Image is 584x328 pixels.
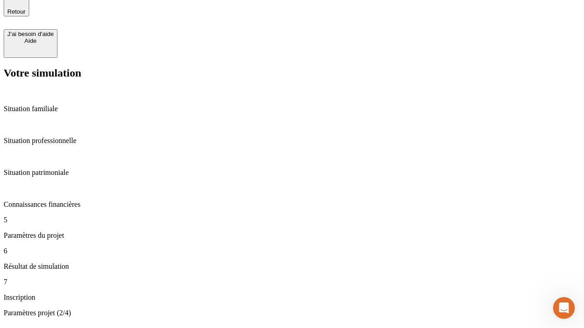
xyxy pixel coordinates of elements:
[4,137,580,145] p: Situation professionnelle
[4,105,580,113] p: Situation familiale
[4,278,580,286] p: 7
[4,216,580,224] p: 5
[4,247,580,255] p: 6
[7,8,26,15] span: Retour
[4,293,580,302] p: Inscription
[7,37,54,44] div: Aide
[553,297,575,319] iframe: Intercom live chat
[4,29,57,58] button: J’ai besoin d'aideAide
[4,231,580,240] p: Paramètres du projet
[4,309,580,317] p: Paramètres projet (2/4)
[4,67,580,79] h2: Votre simulation
[7,31,54,37] div: J’ai besoin d'aide
[4,262,580,271] p: Résultat de simulation
[4,200,580,209] p: Connaissances financières
[4,169,580,177] p: Situation patrimoniale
